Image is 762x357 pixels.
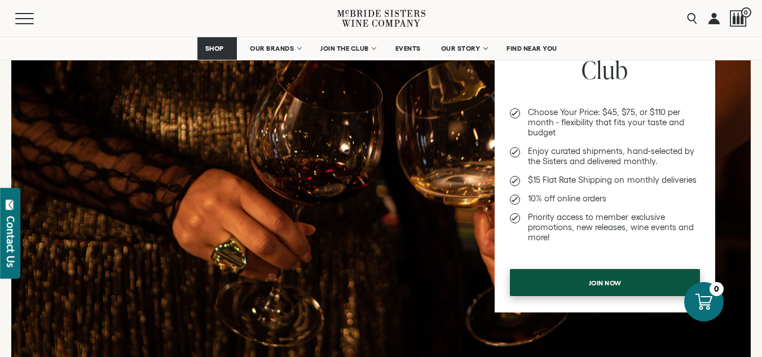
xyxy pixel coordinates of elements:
div: 0 [710,282,724,296]
span: OUR BRANDS [250,45,294,52]
button: Mobile Menu Trigger [15,13,56,24]
a: Join now [510,269,700,296]
span: EVENTS [395,45,421,52]
span: FIND NEAR YOU [506,45,557,52]
li: Priority access to member exclusive promotions, new releases, wine events and more! [510,212,700,243]
span: JOIN THE CLUB [320,45,369,52]
a: OUR STORY [434,37,494,60]
a: EVENTS [388,37,428,60]
span: 0 [741,7,751,17]
span: SHOP [205,45,224,52]
li: $15 Flat Rate Shipping on monthly deliveries [510,175,700,185]
li: Enjoy curated shipments, hand-selected by the Sisters and delivered monthly. [510,146,700,166]
span: Join now [569,272,641,294]
a: JOIN THE CLUB [313,37,382,60]
span: Club [582,53,628,86]
a: SHOP [197,37,237,60]
li: Choose Your Price: $45, $75, or $110 per month - flexibility that fits your taste and budget [510,107,700,138]
a: OUR BRANDS [243,37,307,60]
a: FIND NEAR YOU [499,37,565,60]
span: OUR STORY [441,45,481,52]
div: Contact Us [5,216,16,267]
li: 10% off online orders [510,193,700,204]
